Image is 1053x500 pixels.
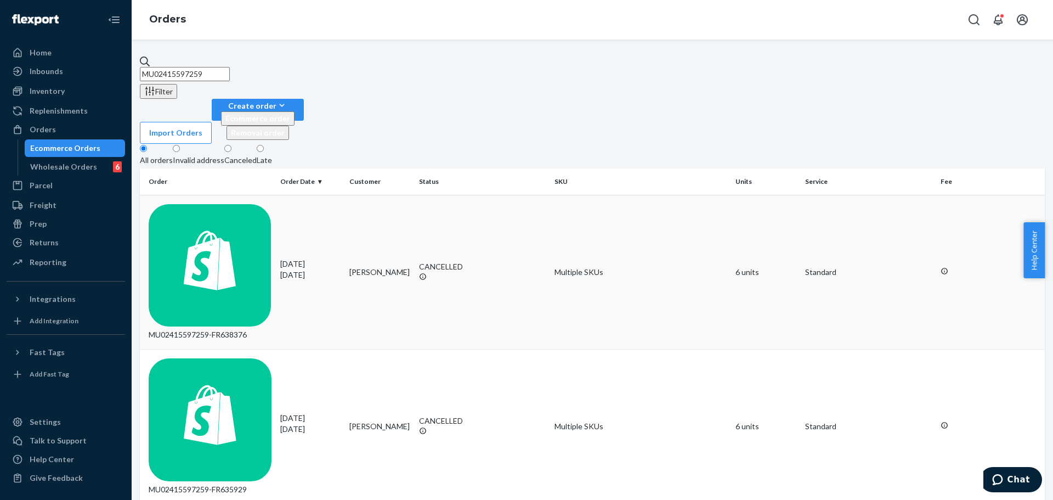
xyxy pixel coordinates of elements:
[30,105,88,116] div: Replenishments
[349,177,410,186] div: Customer
[30,369,69,379] div: Add Fast Tag
[30,237,59,248] div: Returns
[7,177,125,194] a: Parcel
[30,66,63,77] div: Inbounds
[805,421,932,432] p: Standard
[30,218,47,229] div: Prep
[345,195,415,350] td: [PERSON_NAME]
[801,168,937,195] th: Service
[140,155,173,166] div: All orders
[173,145,180,152] input: Invalid address
[103,9,125,31] button: Close Navigation
[30,124,56,135] div: Orders
[7,215,125,233] a: Prep
[7,44,125,61] a: Home
[7,196,125,214] a: Freight
[224,155,257,166] div: Canceled
[7,82,125,100] a: Inventory
[30,161,97,172] div: Wholesale Orders
[221,111,295,126] button: Ecommerce order
[140,84,177,99] button: Filter
[1011,9,1033,31] button: Open account menu
[7,290,125,308] button: Integrations
[7,254,125,271] a: Reporting
[7,234,125,251] a: Returns
[276,168,346,195] th: Order Date
[419,415,546,426] div: CANCELLED
[212,99,304,121] button: Create orderEcommerce orderRemoval order
[225,114,290,123] span: Ecommerce order
[963,9,985,31] button: Open Search Box
[987,9,1009,31] button: Open notifications
[173,155,224,166] div: Invalid address
[7,102,125,120] a: Replenishments
[7,413,125,431] a: Settings
[30,316,78,325] div: Add Integration
[30,435,87,446] div: Talk to Support
[731,168,801,195] th: Units
[140,145,147,152] input: All orders
[231,128,285,137] span: Removal order
[227,126,289,140] button: Removal order
[221,100,295,111] div: Create order
[224,145,231,152] input: Canceled
[257,155,272,166] div: Late
[257,145,264,152] input: Late
[30,294,76,305] div: Integrations
[140,67,230,81] input: Search orders
[983,467,1042,495] iframe: Opens a widget where you can chat to one of our agents
[25,139,126,157] a: Ecommerce Orders
[149,204,271,341] div: MU02415597259-FR638376
[280,424,341,435] p: [DATE]
[7,121,125,138] a: Orders
[280,259,341,280] div: [DATE]
[30,47,52,58] div: Home
[7,451,125,468] a: Help Center
[30,86,65,97] div: Inventory
[7,366,125,383] a: Add Fast Tag
[550,195,731,350] td: Multiple SKUs
[30,417,61,428] div: Settings
[140,122,212,144] button: Import Orders
[7,63,125,80] a: Inbounds
[113,161,122,172] div: 6
[936,168,1045,195] th: Fee
[140,4,195,36] ol: breadcrumbs
[30,200,56,211] div: Freight
[7,312,125,330] a: Add Integration
[12,14,59,25] img: Flexport logo
[7,344,125,361] button: Fast Tags
[30,143,100,154] div: Ecommerce Orders
[731,195,801,350] td: 6 units
[149,358,271,495] div: MU02415597259-FR635929
[149,13,186,25] a: Orders
[7,469,125,487] button: Give Feedback
[144,86,173,97] div: Filter
[30,257,66,268] div: Reporting
[30,180,53,191] div: Parcel
[30,454,74,465] div: Help Center
[280,269,341,280] p: [DATE]
[25,158,126,176] a: Wholesale Orders6
[805,267,932,278] p: Standard
[30,347,65,358] div: Fast Tags
[1023,222,1045,278] button: Help Center
[419,261,546,272] div: CANCELLED
[280,413,341,435] div: [DATE]
[550,168,731,195] th: SKU
[30,473,83,484] div: Give Feedback
[415,168,551,195] th: Status
[140,168,276,195] th: Order
[7,432,125,450] button: Talk to Support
